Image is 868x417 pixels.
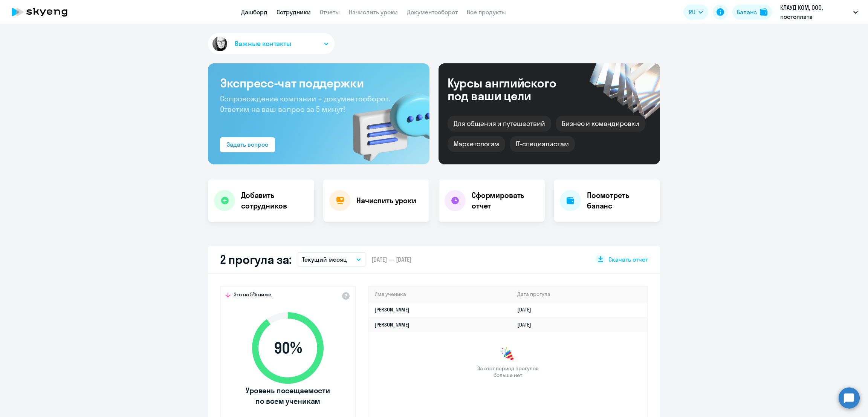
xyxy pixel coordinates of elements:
span: За этот период прогулов больше нет [476,365,539,379]
h4: Начислить уроки [356,195,416,206]
span: [DATE] — [DATE] [371,255,411,264]
div: Баланс [737,8,757,17]
img: avatar [211,35,229,53]
button: Текущий месяц [298,252,365,267]
h4: Сформировать отчет [472,190,539,211]
a: Начислить уроки [349,8,398,16]
img: bg-img [342,80,429,164]
h2: 2 прогула за: [220,252,292,267]
div: Маркетологам [448,136,505,152]
a: [PERSON_NAME] [374,321,410,328]
a: [PERSON_NAME] [374,306,410,313]
th: Имя ученика [368,287,511,302]
button: Балансbalance [732,5,772,20]
p: Текущий месяц [302,255,347,264]
a: Все продукты [467,8,506,16]
span: Важные контакты [235,39,291,49]
span: Это на 5% ниже, [234,291,272,300]
img: congrats [500,347,515,362]
img: balance [760,8,767,16]
h4: Добавить сотрудников [241,190,308,211]
span: 90 % [245,339,331,357]
a: Сотрудники [277,8,311,16]
button: Важные контакты [208,33,335,54]
button: Задать вопрос [220,137,275,152]
div: IT-специалистам [510,136,575,152]
button: КЛАУД КОМ, ООО, постоплата [776,3,862,21]
span: Сопровождение компании + документооборот. Ответим на ваш вопрос за 5 минут! [220,94,390,114]
p: КЛАУД КОМ, ООО, постоплата [780,3,850,21]
h3: Экспресс-чат поддержки [220,75,417,90]
a: [DATE] [517,321,537,328]
h4: Посмотреть баланс [587,190,654,211]
a: Документооборот [407,8,458,16]
div: Задать вопрос [227,140,268,149]
a: Дашборд [241,8,267,16]
div: Курсы английского под ваши цели [448,77,576,102]
span: RU [689,8,695,17]
div: Бизнес и командировки [556,116,645,132]
span: Скачать отчет [608,255,648,264]
button: RU [683,5,708,20]
th: Дата прогула [511,287,647,302]
a: [DATE] [517,306,537,313]
span: Уровень посещаемости по всем ученикам [245,385,331,406]
div: Для общения и путешествий [448,116,551,132]
a: Отчеты [320,8,340,16]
